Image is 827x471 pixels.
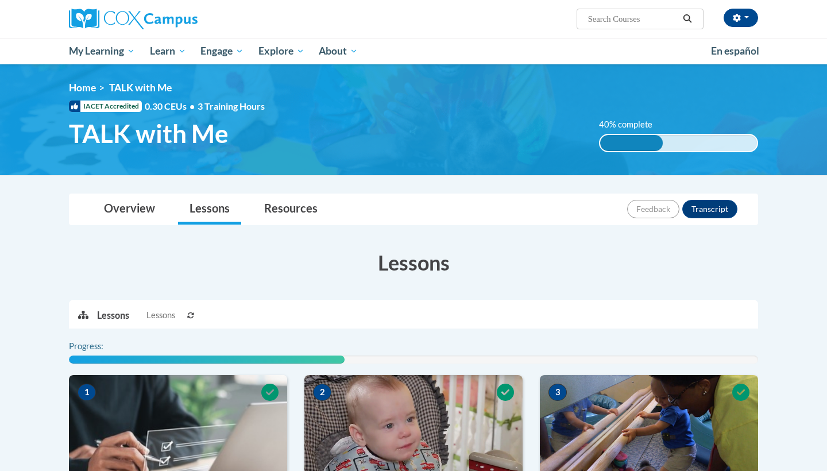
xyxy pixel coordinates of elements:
[258,44,304,58] span: Explore
[61,38,142,64] a: My Learning
[69,118,229,149] span: TALK with Me
[587,12,679,26] input: Search Courses
[145,100,198,113] span: 0.30 CEUs
[548,384,567,401] span: 3
[52,38,775,64] div: Main menu
[92,194,167,225] a: Overview
[190,101,195,111] span: •
[251,38,312,64] a: Explore
[178,194,241,225] a: Lessons
[69,101,142,112] span: IACET Accredited
[599,118,665,131] label: 40% complete
[682,200,737,218] button: Transcript
[312,38,366,64] a: About
[78,384,96,401] span: 1
[704,39,767,63] a: En español
[69,248,758,277] h3: Lessons
[200,44,244,58] span: Engage
[97,309,129,322] p: Lessons
[146,309,175,322] span: Lessons
[319,44,358,58] span: About
[313,384,331,401] span: 2
[627,200,679,218] button: Feedback
[193,38,251,64] a: Engage
[142,38,194,64] a: Learn
[69,340,135,353] label: Progress:
[724,9,758,27] button: Account Settings
[69,82,96,94] a: Home
[69,44,135,58] span: My Learning
[150,44,186,58] span: Learn
[198,101,265,111] span: 3 Training Hours
[69,9,287,29] a: Cox Campus
[69,9,198,29] img: Cox Campus
[253,194,329,225] a: Resources
[711,45,759,57] span: En español
[109,82,172,94] span: TALK with Me
[679,12,696,26] button: Search
[600,135,663,151] div: 40% complete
